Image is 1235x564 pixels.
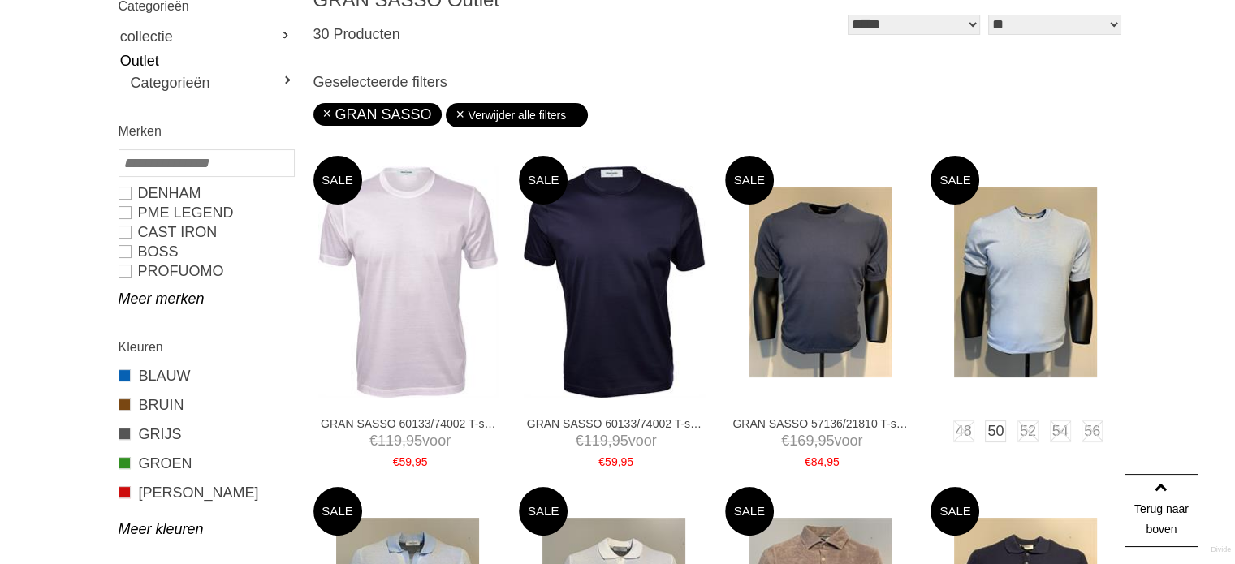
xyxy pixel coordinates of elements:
span: 169 [789,433,814,449]
img: GRAN SASSO 57136/21810 T-shirts [954,187,1097,377]
span: € [781,433,789,449]
span: € [369,433,378,449]
a: PME LEGEND [119,203,293,222]
span: € [576,433,584,449]
span: 84 [811,455,824,468]
span: , [608,433,612,449]
a: collectie [119,24,293,49]
a: DENHAM [119,183,293,203]
span: € [598,455,605,468]
span: , [402,433,406,449]
span: 59 [605,455,618,468]
a: BRUIN [119,394,293,415]
a: GRAN SASSO 60133/74002 T-shirts [321,416,499,431]
a: Verwijder alle filters [456,103,579,127]
a: PROFUOMO [119,261,293,281]
h3: Geselecteerde filters [313,73,1125,91]
span: € [393,455,399,468]
span: 59 [399,455,412,468]
a: Meer kleuren [119,519,293,539]
span: 95 [406,433,422,449]
span: 95 [415,455,428,468]
h2: Kleuren [119,337,293,357]
span: , [814,433,818,449]
a: BOSS [119,242,293,261]
span: 30 Producten [313,26,400,42]
img: GRAN SASSO 60133/74002 T-shirts [524,166,705,398]
span: voor [527,431,706,451]
a: GRIJS [119,424,293,445]
span: € [805,455,811,468]
a: 50 [985,420,1006,442]
a: CAST IRON [119,222,293,242]
span: 95 [612,433,628,449]
a: [PERSON_NAME] [119,482,293,503]
a: Outlet [119,49,293,73]
a: Divide [1211,540,1231,560]
span: 119 [584,433,608,449]
h2: Merken [119,121,293,141]
img: GRAN SASSO 57136/21810 T-shirts [749,187,892,377]
a: GROEN [119,453,293,474]
a: GRAN SASSO [323,106,432,123]
span: 119 [378,433,402,449]
a: GRAN SASSO 57136/21810 T-shirts [732,416,911,431]
span: , [618,455,621,468]
a: Categorieën [131,73,293,93]
img: GRAN SASSO 60133/74002 T-shirts [318,166,498,398]
a: Meer merken [119,289,293,308]
span: 95 [620,455,633,468]
a: Terug naar boven [1125,474,1198,547]
a: GRAN SASSO 60133/74002 T-shirts [527,416,706,431]
a: BLAUW [119,365,293,386]
span: , [412,455,415,468]
span: voor [732,431,911,451]
span: 95 [818,433,834,449]
span: , [823,455,827,468]
span: 95 [827,455,840,468]
span: voor [321,431,499,451]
